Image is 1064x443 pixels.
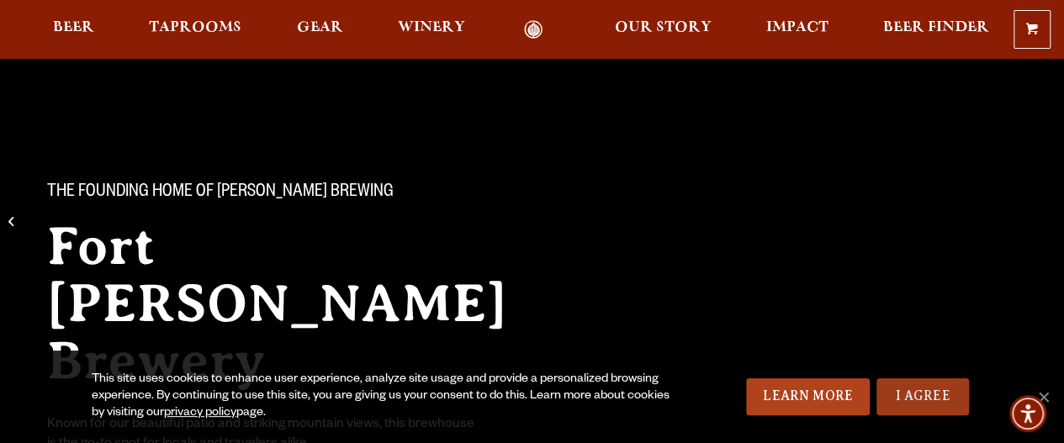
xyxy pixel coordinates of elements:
[876,378,969,415] a: I Agree
[755,20,839,40] a: Impact
[42,20,105,40] a: Beer
[149,21,241,34] span: Taprooms
[604,20,723,40] a: Our Story
[746,378,870,415] a: Learn More
[872,20,1000,40] a: Beer Finder
[502,20,565,40] a: Odell Home
[164,407,236,420] a: privacy policy
[766,21,828,34] span: Impact
[398,21,465,34] span: Winery
[92,372,680,422] div: This site uses cookies to enhance user experience, analyze site usage and provide a personalized ...
[286,20,354,40] a: Gear
[47,182,394,204] span: The Founding Home of [PERSON_NAME] Brewing
[1009,395,1046,432] div: Accessibility Menu
[615,21,712,34] span: Our Story
[47,218,572,389] h2: Fort [PERSON_NAME] Brewery
[138,20,252,40] a: Taprooms
[883,21,989,34] span: Beer Finder
[297,21,343,34] span: Gear
[387,20,476,40] a: Winery
[53,21,94,34] span: Beer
